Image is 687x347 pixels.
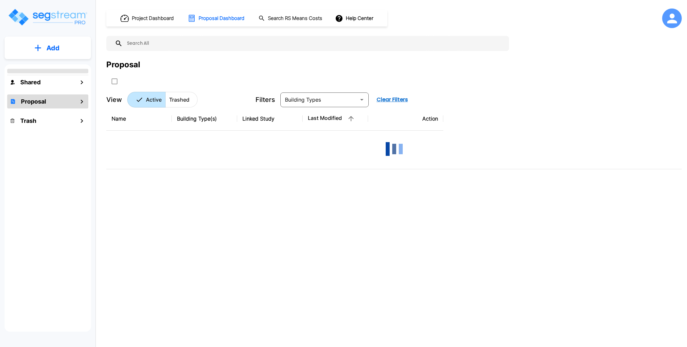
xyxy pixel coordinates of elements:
[106,95,122,105] p: View
[108,75,121,88] button: SelectAll
[256,12,326,25] button: Search RS Means Costs
[123,36,506,51] input: Search All
[185,11,248,25] button: Proposal Dashboard
[255,95,275,105] p: Filters
[169,96,189,104] p: Trashed
[5,39,91,58] button: Add
[237,107,303,131] th: Linked Study
[20,78,41,87] h1: Shared
[368,107,443,131] th: Action
[268,15,322,22] h1: Search RS Means Costs
[199,15,244,22] h1: Proposal Dashboard
[381,136,407,162] img: Loading
[146,96,162,104] p: Active
[172,107,237,131] th: Building Type(s)
[21,97,46,106] h1: Proposal
[165,92,198,107] button: Trashed
[374,93,411,106] button: Clear Filters
[334,12,376,25] button: Help Center
[20,116,36,125] h1: Trash
[132,15,174,22] h1: Project Dashboard
[127,92,198,107] div: Platform
[8,8,88,26] img: Logo
[303,107,368,131] th: Last Modified
[46,43,60,53] p: Add
[282,95,356,104] input: Building Types
[112,115,167,123] div: Name
[127,92,166,107] button: Active
[357,95,366,104] button: Open
[118,11,177,25] button: Project Dashboard
[106,59,140,71] div: Proposal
